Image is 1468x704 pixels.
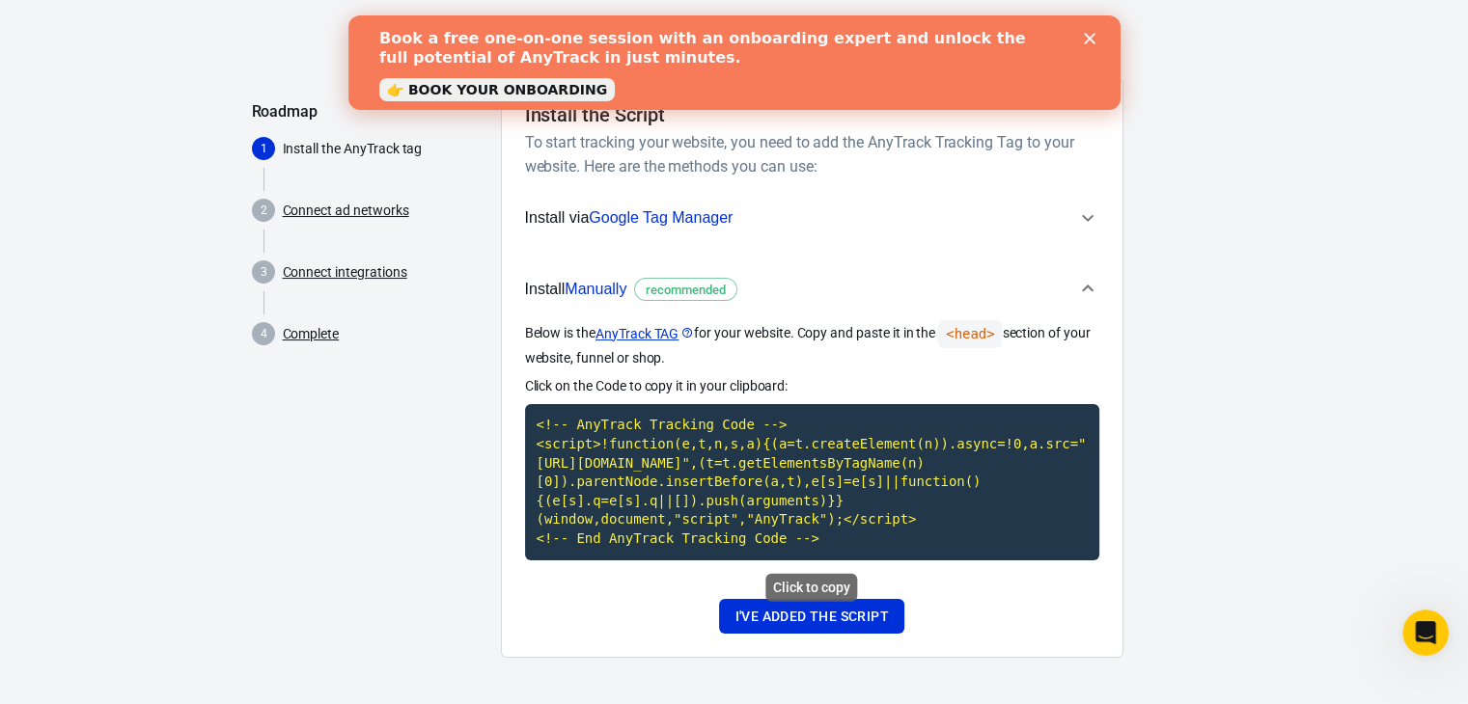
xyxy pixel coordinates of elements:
a: Connect ad networks [283,201,409,221]
text: 3 [260,265,266,279]
h4: Install the Script [525,103,665,126]
span: recommended [639,281,733,300]
p: Install the AnyTrack tag [283,139,485,159]
h5: Roadmap [252,102,485,122]
iframe: Intercom live chat [1402,609,1449,656]
a: Connect integrations [283,262,407,283]
span: Manually [565,281,626,297]
a: Complete [283,324,340,344]
span: Install via [525,205,734,230]
button: InstallManuallyrecommended [525,257,1099,321]
button: I've added the script [719,599,903,635]
code: <head> [938,320,1002,348]
code: Click to copy [525,404,1099,559]
p: Click on the Code to copy it in your clipboard: [525,376,1099,396]
text: 2 [260,203,266,217]
span: Install [525,277,738,302]
h6: To start tracking your website, you need to add the AnyTrack Tracking Tag to your website. Here a... [525,130,1092,178]
text: 1 [260,142,266,155]
button: Install viaGoogle Tag Manager [525,194,1099,242]
span: Google Tag Manager [589,209,733,226]
text: 4 [260,327,266,340]
div: Click to copy [765,574,857,602]
div: Close [735,17,755,29]
p: Below is the for your website. Copy and paste it in the section of your website, funnel or shop. [525,320,1099,368]
iframe: Intercom live chat banner [348,15,1121,110]
a: AnyTrack TAG [596,324,694,344]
